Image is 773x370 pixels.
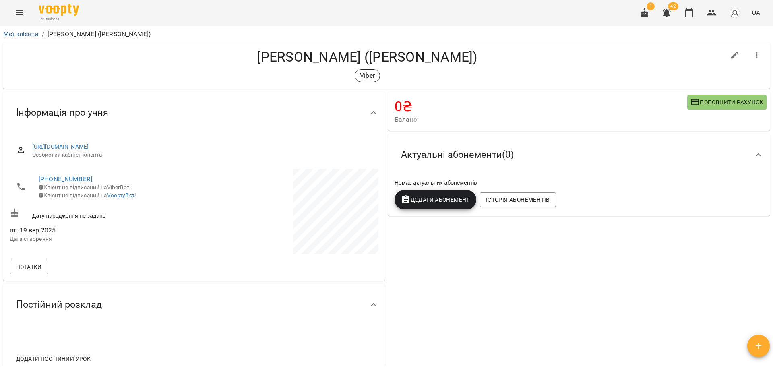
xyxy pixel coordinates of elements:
span: Інформація про учня [16,106,108,119]
a: VooptyBot [107,192,134,198]
span: UA [752,8,760,17]
button: Додати постійний урок [13,351,94,366]
span: Особистий кабінет клієнта [32,151,372,159]
img: avatar_s.png [729,7,740,19]
p: Viber [360,71,375,81]
div: Актуальні абонементи(0) [388,134,770,176]
span: 42 [668,2,678,10]
span: Клієнт не підписаний на ViberBot! [39,184,131,190]
h4: [PERSON_NAME] ([PERSON_NAME]) [10,49,725,65]
div: Постійний розклад [3,284,385,325]
li: / [42,29,44,39]
span: Постійний розклад [16,298,102,311]
span: Клієнт не підписаний на ! [39,192,136,198]
span: For Business [39,17,79,22]
div: Інформація про учня [3,92,385,133]
button: Нотатки [10,260,48,274]
nav: breadcrumb [3,29,770,39]
span: Поповнити рахунок [690,97,763,107]
span: 1 [647,2,655,10]
button: Додати Абонемент [395,190,476,209]
span: Нотатки [16,262,42,272]
span: Додати Абонемент [401,195,470,205]
div: Дату народження не задано [8,207,194,221]
h4: 0 ₴ [395,98,687,115]
span: Баланс [395,115,687,124]
span: Історія абонементів [486,195,550,205]
span: Додати постійний урок [16,354,91,364]
div: Viber [355,69,380,82]
p: Дата створення [10,235,192,243]
p: [PERSON_NAME] ([PERSON_NAME]) [48,29,151,39]
div: Немає актуальних абонементів [393,177,765,188]
span: Актуальні абонементи ( 0 ) [401,149,514,161]
a: [URL][DOMAIN_NAME] [32,143,89,150]
span: пт, 19 вер 2025 [10,225,192,235]
button: UA [748,5,763,20]
a: Мої клієнти [3,30,39,38]
button: Поповнити рахунок [687,95,767,110]
button: Menu [10,3,29,23]
a: [PHONE_NUMBER] [39,175,92,183]
img: Voopty Logo [39,4,79,16]
button: Історія абонементів [480,192,556,207]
